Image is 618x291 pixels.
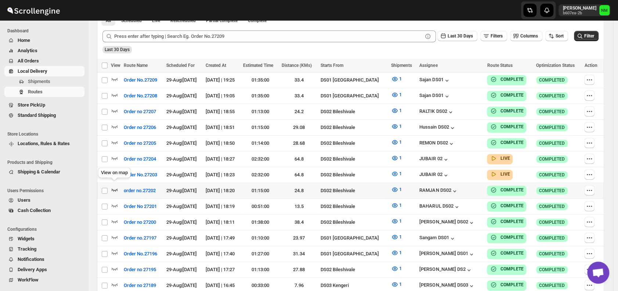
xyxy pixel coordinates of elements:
button: Analytics [4,46,84,56]
button: WorkFlow [4,275,84,285]
span: WorkFlow [18,277,39,283]
b: LIVE [500,172,510,177]
div: JUBAIR 02 [419,156,449,163]
div: 27.88 [282,266,316,273]
span: COMPLETED [539,109,565,115]
button: Filters [480,31,507,41]
div: 00:51:00 [243,203,278,210]
span: Order no 27195 [124,266,156,273]
span: order no.27202 [124,187,156,194]
span: Shipments [391,63,412,68]
span: Cash Collection [18,208,51,213]
button: 1 [387,279,406,290]
div: DS02 Bileshivale [321,171,387,179]
div: 33.4 [282,92,316,100]
div: Hussain DS02 [419,124,456,132]
span: 29-Aug | [DATE] [166,251,197,256]
span: Products and Shipping [7,159,84,165]
span: Estimated Time [243,63,273,68]
button: Last 30 Days [437,31,477,41]
div: DS03 Kengeri [321,282,387,289]
button: 1 [387,184,406,195]
button: COMPLETE [490,265,523,273]
button: Sangam DS01 [419,235,456,242]
span: Sort [556,33,564,39]
div: [DATE] | 17:27 [206,266,239,273]
button: Notifications [4,254,84,265]
span: 29-Aug | [DATE] [166,188,197,193]
button: COMPLETE [490,123,523,130]
button: LIVE [490,170,510,178]
span: Analytics [18,48,37,53]
button: COMPLETE [490,139,523,146]
a: Open chat [587,262,609,284]
input: Press enter after typing | Search Eg. Order No.27209 [114,30,423,42]
div: 01:13:00 [243,108,278,115]
div: [DATE] | 18:11 [206,219,239,226]
button: COMPLETE [490,186,523,194]
button: Order No.27209 [119,74,162,86]
button: Order no 27205 [119,137,160,149]
span: COMPLETED [539,267,565,273]
span: 29-Aug | [DATE] [166,219,197,225]
span: COMPLETED [539,204,565,209]
span: Order No.27208 [124,92,157,100]
button: Order No.27203 [119,169,162,181]
div: [DATE] | 17:49 [206,234,239,242]
b: COMPLETE [500,266,523,272]
span: 1 [399,123,402,129]
span: 29-Aug | [DATE] [166,172,197,177]
span: Order No.27209 [124,76,157,84]
div: 01:35:00 [243,92,278,100]
button: LIVE [490,155,510,162]
b: COMPLETE [500,93,523,98]
div: 01:14:00 [243,140,278,147]
span: Order no 27204 [124,155,156,163]
div: DS02 Bileshivale [321,219,387,226]
img: ScrollEngine [6,1,61,19]
div: [PERSON_NAME] DS02 [419,219,475,226]
div: [DATE] | 19:25 [206,76,239,84]
span: Tracking [18,246,36,252]
span: 1 [399,234,402,240]
div: 13.5 [282,203,316,210]
span: Store Locations [7,131,84,137]
b: COMPLETE [500,219,523,224]
button: COMPLETE [490,202,523,209]
div: DS02 Bileshivale [321,155,387,163]
button: Order no 27195 [119,264,160,276]
button: Columns [510,31,542,41]
button: User menu [559,4,610,16]
div: REMON DS02 [419,140,455,147]
div: DS02 Bileshivale [321,124,387,131]
div: 24.2 [282,108,316,115]
div: [DATE] | 18:23 [206,171,239,179]
div: 01:13:00 [243,266,278,273]
div: DS02 Bileshivale [321,266,387,273]
div: [DATE] | 18:19 [206,203,239,210]
button: COMPLETE [490,249,523,257]
div: 01:10:00 [243,234,278,242]
span: Starts From [321,63,343,68]
div: [DATE] | 17:40 [206,250,239,258]
span: Action [584,63,597,68]
div: 01:15:00 [243,187,278,194]
div: 01:15:00 [243,124,278,131]
div: 01:27:00 [243,250,278,258]
span: Filters [491,33,503,39]
div: 7.96 [282,282,316,289]
span: Configurations [7,226,84,232]
div: 64.8 [282,171,316,179]
span: Shipping & Calendar [18,169,60,175]
button: Order no.27197 [119,232,161,244]
span: COMPLETED [539,156,565,162]
b: COMPLETE [500,187,523,193]
span: Shipments [28,79,50,84]
button: Tracking [4,244,84,254]
div: DS02 Bileshivale [321,203,387,210]
span: Users [18,197,30,203]
span: 1 [399,266,402,271]
span: Route Status [487,63,512,68]
div: [PERSON_NAME] DS01 [419,251,475,258]
span: 1 [399,76,402,82]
